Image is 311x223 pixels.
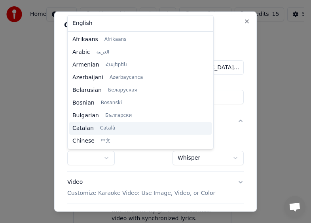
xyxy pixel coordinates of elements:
[105,112,132,119] span: Български
[72,86,102,94] span: Belarusian
[72,36,98,44] span: Afrikaans
[72,99,95,107] span: Bosnian
[100,125,115,132] span: Català
[72,124,94,132] span: Catalan
[72,48,90,56] span: Arabic
[72,74,103,82] span: Azerbaijani
[72,137,95,145] span: Chinese
[106,62,127,68] span: Հայերեն
[110,74,143,81] span: Azərbaycanca
[101,138,110,144] span: 中文
[96,49,109,55] span: العربية
[104,36,127,43] span: Afrikaans
[101,100,122,106] span: Bosanski
[72,61,99,69] span: Armenian
[108,87,137,93] span: Беларуская
[72,112,99,120] span: Bulgarian
[72,19,93,27] span: English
